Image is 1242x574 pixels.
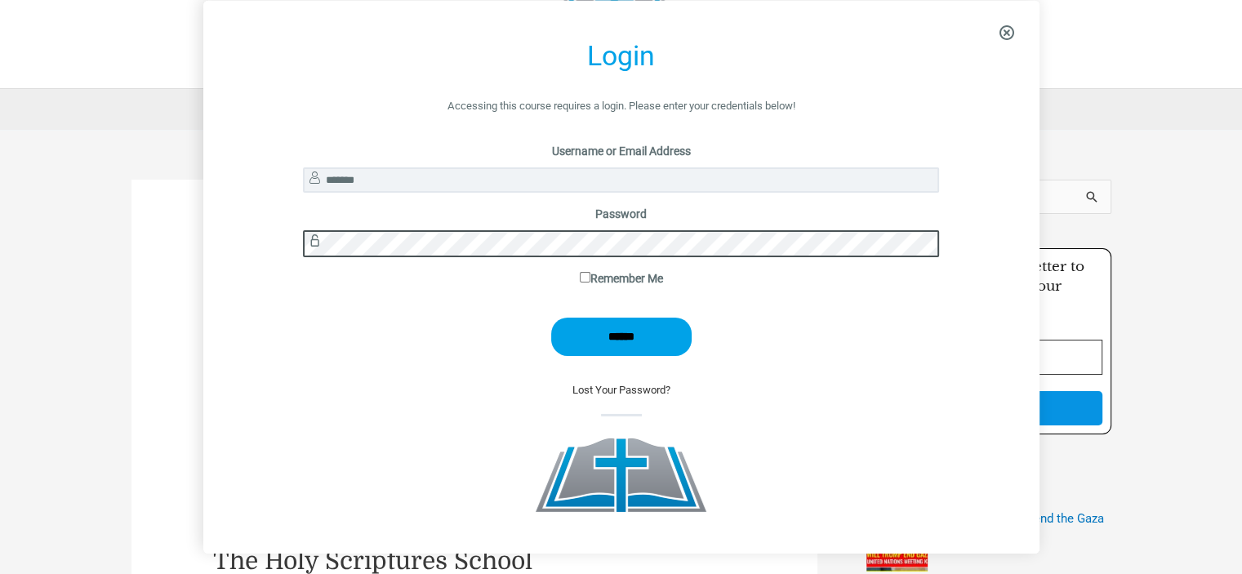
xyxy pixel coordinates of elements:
[303,31,939,82] div: Login
[979,10,1035,56] span: Close the login modal
[580,272,590,283] input: Remember Me
[303,96,939,116] div: Accessing this course requires a login. Please enter your credentials below!
[203,1,1039,553] div: Login modal
[572,384,670,396] a: Lost Your Password?
[303,140,939,162] label: Username or Email Address
[303,203,939,225] label: Password
[303,268,939,289] label: Remember Me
